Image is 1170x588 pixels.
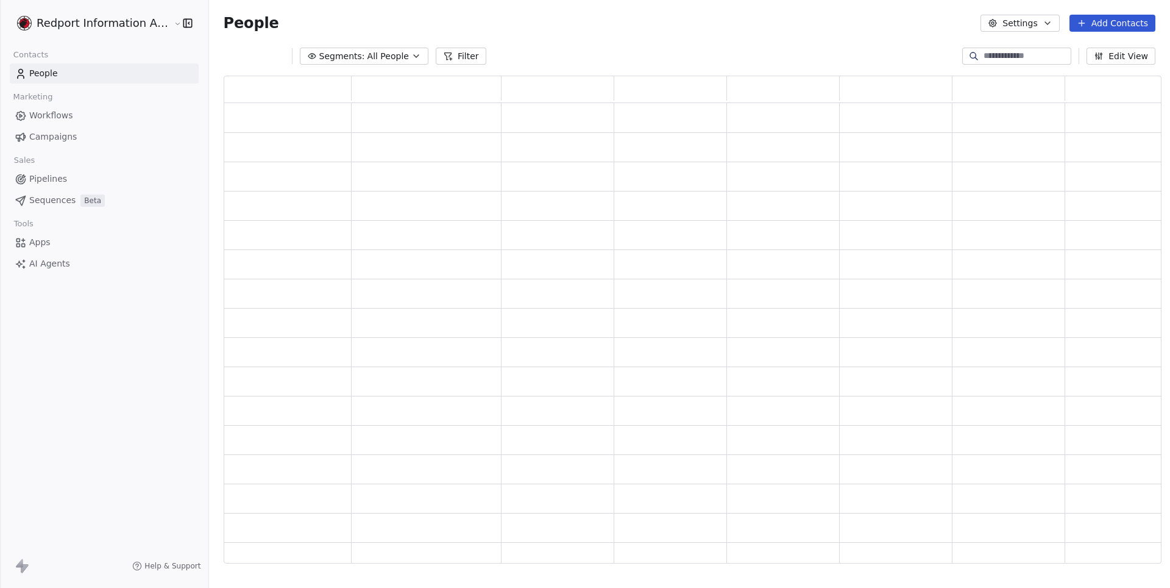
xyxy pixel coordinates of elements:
[10,63,199,84] a: People
[80,195,105,207] span: Beta
[367,50,409,63] span: All People
[29,236,51,249] span: Apps
[9,151,40,170] span: Sales
[29,194,76,207] span: Sequences
[15,13,165,34] button: Redport Information Assurance
[29,67,58,80] span: People
[144,561,200,571] span: Help & Support
[980,15,1059,32] button: Settings
[29,257,70,270] span: AI Agents
[1087,48,1155,65] button: Edit View
[29,173,67,185] span: Pipelines
[37,15,171,31] span: Redport Information Assurance
[29,131,77,143] span: Campaigns
[10,127,199,147] a: Campaigns
[10,169,199,189] a: Pipelines
[10,232,199,253] a: Apps
[8,88,58,106] span: Marketing
[319,50,365,63] span: Segments:
[9,215,38,233] span: Tools
[1069,15,1155,32] button: Add Contacts
[29,109,73,122] span: Workflows
[436,48,486,65] button: Filter
[17,16,32,30] img: Redport_hacker_head.png
[10,190,199,210] a: SequencesBeta
[10,254,199,274] a: AI Agents
[8,46,54,64] span: Contacts
[132,561,200,571] a: Help & Support
[224,14,279,32] span: People
[10,106,199,126] a: Workflows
